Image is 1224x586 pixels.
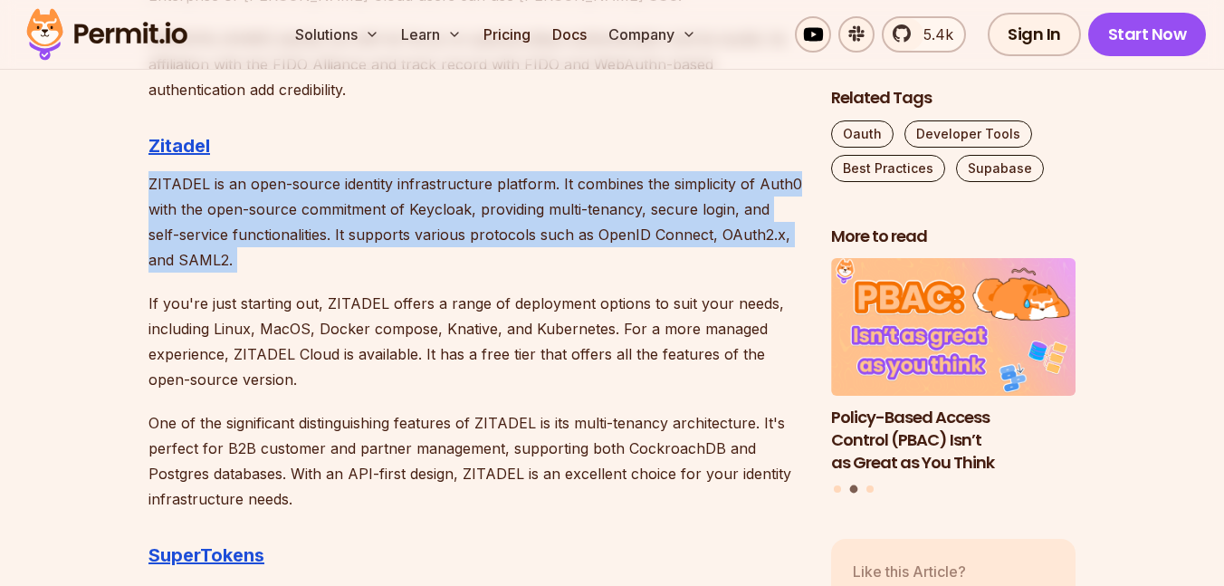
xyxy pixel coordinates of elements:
a: Supabase [956,155,1044,182]
a: Developer Tools [904,120,1032,148]
button: Go to slide 2 [850,485,858,494]
h3: Policy-Based Access Control (PBAC) Isn’t as Great as You Think [831,407,1076,474]
img: Permit logo [18,4,196,65]
a: Start Now [1088,13,1207,56]
a: 5.4k [882,16,966,53]
a: Zitadel [148,135,210,157]
p: Like this Article? [853,561,988,582]
img: Policy-Based Access Control (PBAC) Isn’t as Great as You Think [831,259,1076,397]
li: 2 of 3 [831,259,1076,475]
a: Best Practices [831,155,945,182]
button: Learn [394,16,469,53]
span: 5.4k [913,24,953,45]
div: Posts [831,259,1076,496]
p: ZITADEL is an open-source identity infrastructure platform. It combines the simplicity of Auth0 w... [148,171,802,273]
button: Company [601,16,703,53]
a: Policy-Based Access Control (PBAC) Isn’t as Great as You ThinkPolicy-Based Access Control (PBAC) ... [831,259,1076,475]
button: Solutions [288,16,387,53]
p: If you're just starting out, ZITADEL offers a range of deployment options to suit your needs, inc... [148,291,802,392]
h2: More to read [831,226,1076,248]
a: Docs [545,16,594,53]
p: One of the significant distinguishing features of ZITADEL is its multi-tenancy architecture. It's... [148,410,802,512]
a: Oauth [831,120,894,148]
button: Go to slide 3 [866,485,874,493]
h2: Related Tags [831,87,1076,110]
button: Go to slide 1 [834,485,841,493]
a: SuperTokens [148,544,264,566]
a: Sign In [988,13,1081,56]
a: Pricing [476,16,538,53]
